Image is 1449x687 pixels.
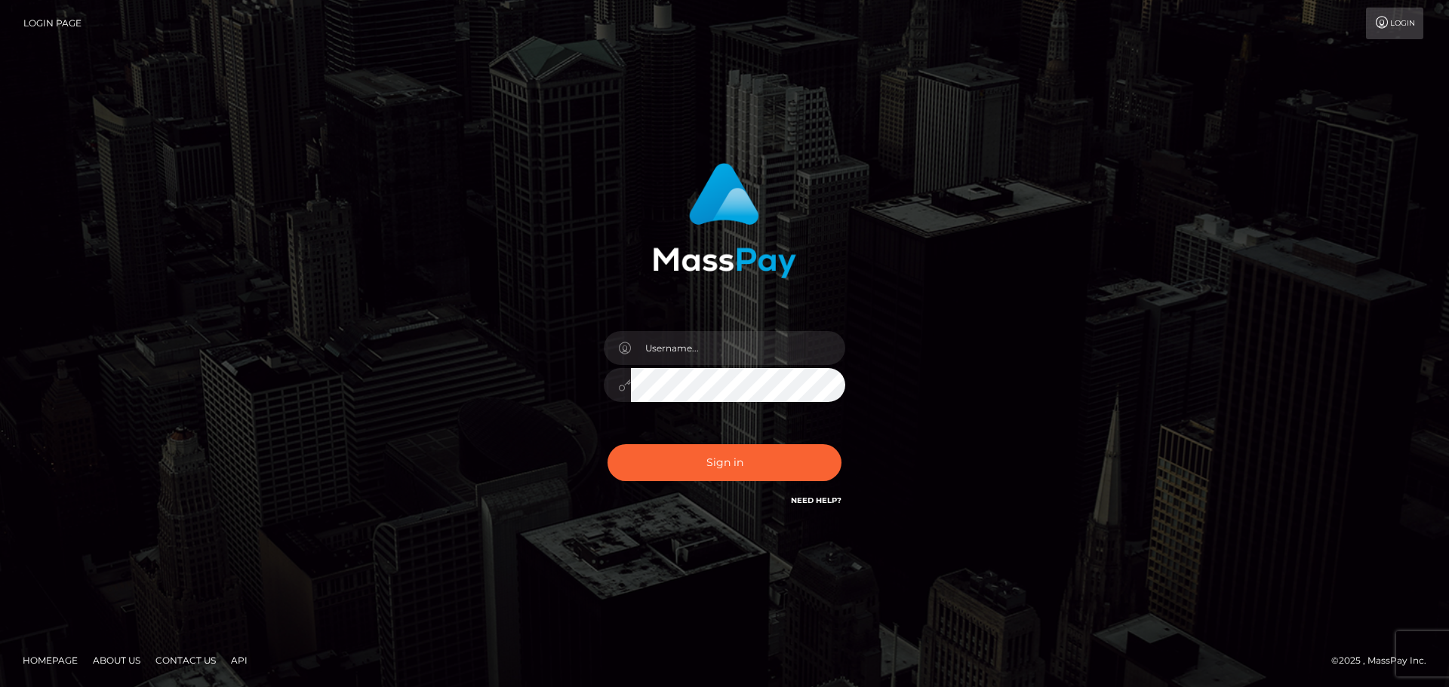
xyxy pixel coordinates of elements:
img: MassPay Login [653,163,796,278]
div: © 2025 , MassPay Inc. [1331,652,1438,669]
a: Login Page [23,8,82,39]
a: About Us [87,649,146,672]
button: Sign in [608,444,841,481]
a: Contact Us [149,649,222,672]
input: Username... [631,331,845,365]
a: Login [1366,8,1423,39]
a: Need Help? [791,495,841,505]
a: Homepage [17,649,84,672]
a: API [225,649,254,672]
